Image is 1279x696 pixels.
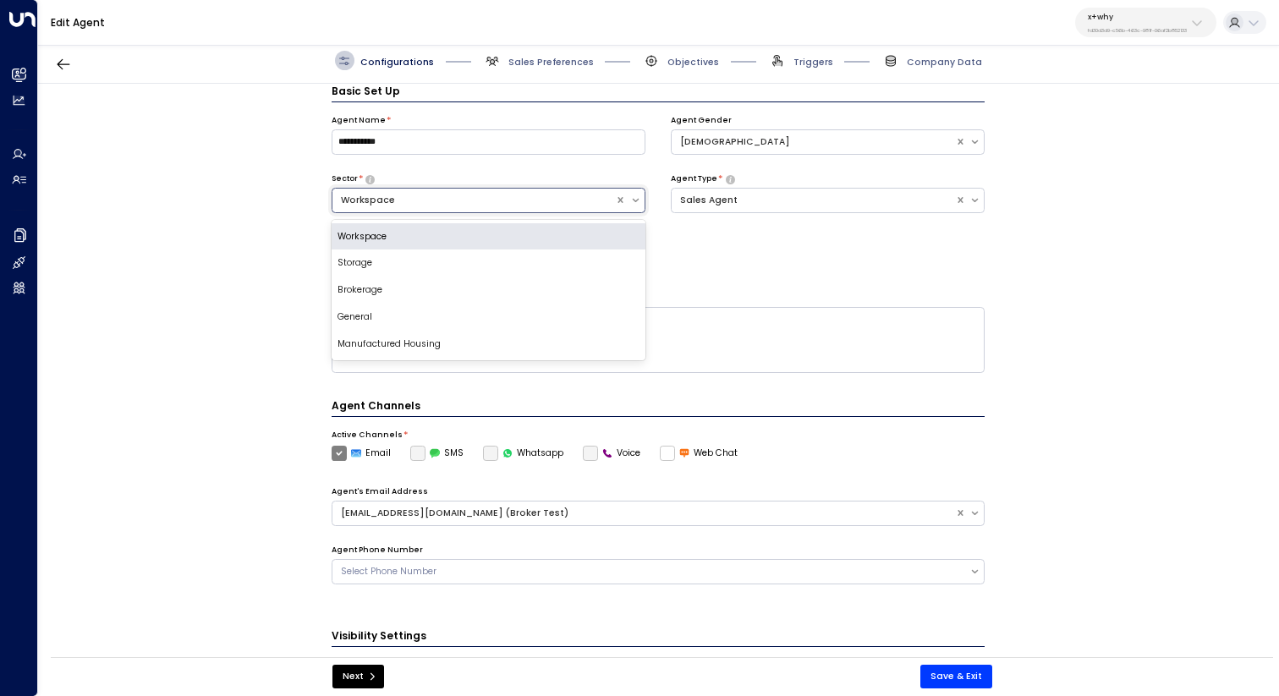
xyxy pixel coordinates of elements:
button: Select whether your copilot will handle inquiries directly from leads or from brokers representin... [365,175,375,184]
div: [DEMOGRAPHIC_DATA] [680,135,947,149]
p: x+why [1088,12,1187,22]
button: Save & Exit [920,665,992,688]
div: [EMAIL_ADDRESS][DOMAIN_NAME] (Broker Test) [341,507,947,520]
div: To activate this channel, please go to the Integrations page [410,446,464,461]
label: Web Chat [660,446,738,461]
div: Select Phone Number [341,565,961,578]
div: Manufactured Housing [332,331,645,358]
label: Whatsapp [483,446,564,461]
div: General [332,304,645,331]
label: Agent Name [332,115,386,127]
div: To activate this channel, please go to the Integrations page [483,446,564,461]
div: To activate this channel, please go to the Integrations page [583,446,641,461]
span: Sales Preferences [508,56,594,69]
p: fd30d3d9-c56b-463c-981f-06af2b852133 [1088,27,1187,34]
label: Voice [583,446,641,461]
div: Sales Agent [680,194,947,207]
span: Triggers [793,56,833,69]
label: Agent Phone Number [332,545,423,556]
label: Agent Gender [671,115,732,127]
span: Objectives [667,56,719,69]
label: Agent Type [671,173,717,185]
h4: Agent Channels [332,398,985,417]
h3: Visibility Settings [332,628,985,647]
label: Active Channels [332,430,403,441]
button: Select whether your copilot will handle inquiries directly from leads or from brokers representin... [726,175,735,184]
div: Workspace [332,223,645,250]
button: Next [332,665,384,688]
a: Edit Agent [51,15,105,30]
div: Storage [332,249,645,277]
label: Agent's Email Address [332,486,428,498]
h3: Basic Set Up [332,84,985,102]
div: Brokerage [332,277,645,304]
span: Company Data [907,56,982,69]
label: SMS [410,446,464,461]
div: Workspace [341,194,607,207]
label: Email [332,446,392,461]
label: Sector [332,173,358,185]
span: Configurations [360,56,434,69]
button: x+whyfd30d3d9-c56b-463c-981f-06af2b852133 [1075,8,1216,37]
